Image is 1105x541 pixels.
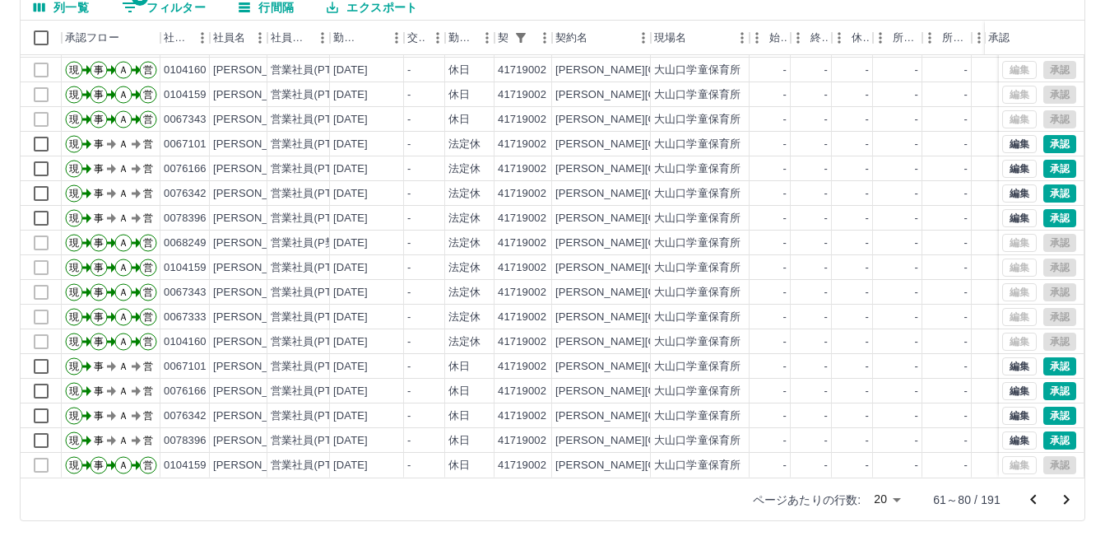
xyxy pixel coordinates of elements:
text: 事 [94,89,104,100]
text: 事 [94,237,104,249]
div: - [915,285,918,301]
div: - [783,161,787,177]
div: - [964,112,968,128]
div: 始業 [750,21,791,55]
text: Ａ [118,163,128,175]
div: - [407,260,411,276]
div: 社員名 [210,21,267,55]
div: - [824,310,828,325]
div: 現場名 [651,21,750,55]
div: 41719002 [498,334,546,350]
button: 編集 [1002,209,1037,227]
button: 編集 [1002,135,1037,153]
div: 休日 [448,63,470,78]
text: 営 [143,188,153,199]
div: 契約コード [494,21,552,55]
div: 社員番号 [164,21,190,55]
div: 終業 [791,21,832,55]
div: - [824,137,828,152]
div: 承認 [985,21,1070,55]
div: - [915,87,918,103]
div: 法定休 [448,334,481,350]
div: - [866,236,869,251]
div: - [915,310,918,325]
button: 編集 [1002,382,1037,400]
text: 事 [94,262,104,273]
button: メニュー [532,26,557,50]
div: [PERSON_NAME][GEOGRAPHIC_DATA] [555,87,759,103]
div: 始業 [769,21,787,55]
div: 営業社員(PT契約) [271,161,357,177]
div: 契約名 [555,21,587,55]
button: メニュー [425,26,450,50]
div: 41719002 [498,236,546,251]
div: [PERSON_NAME][GEOGRAPHIC_DATA] [555,161,759,177]
div: [PERSON_NAME][GEOGRAPHIC_DATA] [555,112,759,128]
div: - [866,310,869,325]
text: 現 [69,311,79,323]
div: - [915,186,918,202]
div: - [915,260,918,276]
div: 41719002 [498,359,546,375]
text: Ａ [118,361,128,372]
div: - [915,137,918,152]
div: 所定開始 [873,21,922,55]
div: 41719002 [498,260,546,276]
div: 法定休 [448,211,481,226]
div: 大山口学童保育所 [654,334,741,350]
div: - [824,112,828,128]
text: 営 [143,336,153,347]
div: [PERSON_NAME] [213,285,303,301]
button: メニュー [190,26,215,50]
div: 大山口学童保育所 [654,112,741,128]
div: [PERSON_NAME] [213,186,303,202]
button: 編集 [1002,407,1037,425]
text: Ａ [118,89,128,100]
div: 承認フロー [62,21,160,55]
div: - [915,211,918,226]
div: 大山口学童保育所 [654,63,741,78]
text: 営 [143,64,153,76]
div: 大山口学童保育所 [654,211,741,226]
div: 0076342 [164,186,207,202]
button: 編集 [1002,184,1037,203]
div: [PERSON_NAME][GEOGRAPHIC_DATA] [555,63,759,78]
div: - [964,236,968,251]
div: 現場名 [654,21,686,55]
div: - [824,260,828,276]
div: 41719002 [498,310,546,325]
div: [DATE] [333,334,368,350]
button: メニュー [730,26,754,50]
div: - [915,161,918,177]
text: 現 [69,138,79,150]
div: 大山口学童保育所 [654,137,741,152]
button: 編集 [1002,357,1037,375]
div: - [866,334,869,350]
text: 事 [94,114,104,125]
div: - [407,161,411,177]
div: 1件のフィルターを適用中 [509,26,532,49]
div: - [407,310,411,325]
div: 41719002 [498,161,546,177]
div: [PERSON_NAME][GEOGRAPHIC_DATA] [555,285,759,301]
div: - [824,63,828,78]
div: 勤務日 [333,21,361,55]
div: - [915,63,918,78]
div: [DATE] [333,161,368,177]
div: - [964,211,968,226]
text: 事 [94,361,104,372]
div: 交通費 [407,21,425,55]
div: 休日 [448,359,470,375]
div: - [824,359,828,375]
div: [PERSON_NAME] [213,87,303,103]
div: - [783,87,787,103]
button: 承認 [1043,135,1076,153]
div: 休日 [448,87,470,103]
div: 営業社員(PT契約) [271,359,357,375]
text: 営 [143,114,153,125]
text: 営 [143,212,153,224]
div: [DATE] [333,310,368,325]
div: - [866,87,869,103]
div: - [783,236,787,251]
button: 承認 [1043,209,1076,227]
